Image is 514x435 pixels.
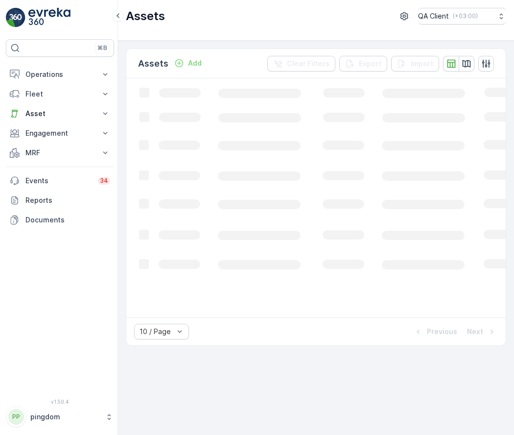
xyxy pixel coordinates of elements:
[6,84,114,104] button: Fleet
[453,12,478,20] p: ( +03:00 )
[25,215,110,225] p: Documents
[100,177,108,185] p: 34
[418,8,506,24] button: QA Client(+03:00)
[25,128,94,138] p: Engagement
[6,191,114,210] a: Reports
[287,59,329,69] p: Clear Filters
[412,326,458,338] button: Previous
[25,109,94,119] p: Asset
[6,171,114,191] a: Events34
[170,57,206,69] button: Add
[6,399,114,405] span: v 1.50.4
[25,89,94,99] p: Fleet
[25,195,110,205] p: Reports
[25,70,94,79] p: Operations
[30,412,100,422] p: pingdom
[6,65,114,84] button: Operations
[418,11,449,21] p: QA Client
[188,58,202,68] p: Add
[126,8,165,24] p: Assets
[6,143,114,163] button: MRF
[6,407,114,427] button: PPpingdom
[339,56,387,72] button: Export
[6,8,25,27] img: logo
[8,409,24,425] div: PP
[467,327,483,337] p: Next
[411,59,433,69] p: Import
[466,326,498,338] button: Next
[28,8,70,27] img: logo_light-DOdMpM7g.png
[25,176,92,186] p: Events
[138,57,168,71] p: Assets
[359,59,381,69] p: Export
[267,56,335,72] button: Clear Filters
[427,327,457,337] p: Previous
[25,148,94,158] p: MRF
[391,56,439,72] button: Import
[6,104,114,123] button: Asset
[97,44,107,52] p: ⌘B
[6,123,114,143] button: Engagement
[6,210,114,230] a: Documents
